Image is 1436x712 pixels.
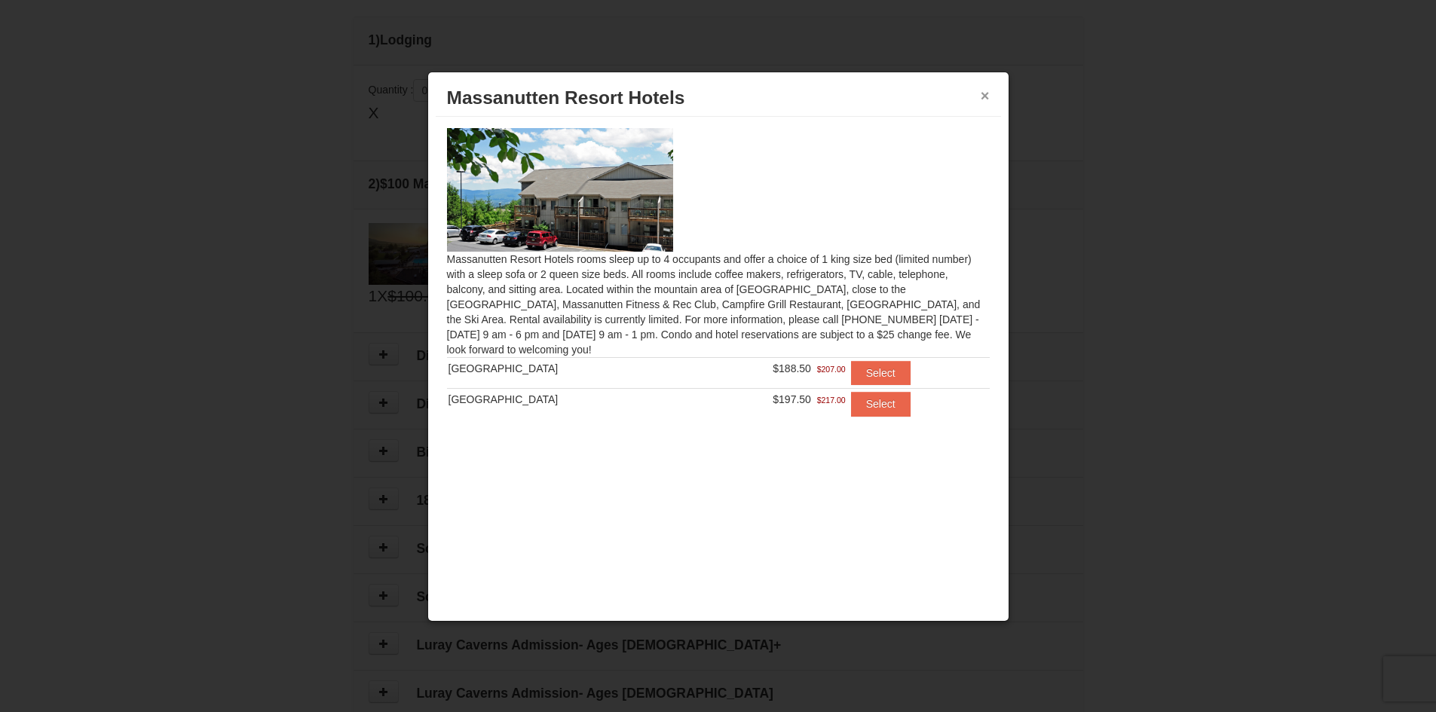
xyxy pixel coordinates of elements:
button: Select [851,392,911,416]
span: $197.50 [773,393,811,405]
button: Select [851,361,911,385]
span: $207.00 [817,362,846,377]
div: [GEOGRAPHIC_DATA] [449,392,685,407]
span: $188.50 [773,362,811,374]
div: [GEOGRAPHIC_DATA] [449,361,685,376]
span: Massanutten Resort Hotels [447,87,685,108]
button: × [981,88,990,103]
img: 19219026-1-e3b4ac8e.jpg [447,128,673,252]
span: $217.00 [817,393,846,408]
div: Massanutten Resort Hotels rooms sleep up to 4 occupants and offer a choice of 1 king size bed (li... [436,117,1001,446]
